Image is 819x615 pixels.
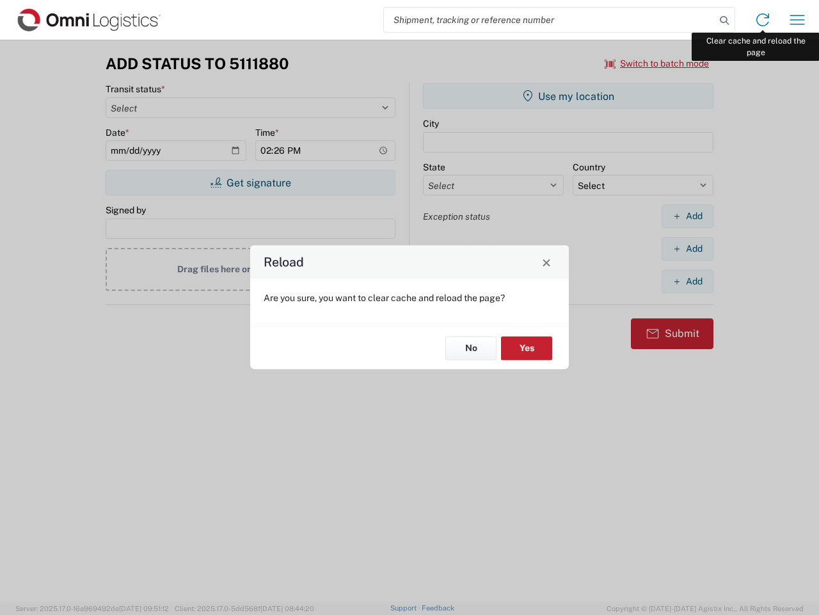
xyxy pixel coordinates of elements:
p: Are you sure, you want to clear cache and reload the page? [264,292,555,304]
button: No [445,336,497,360]
h4: Reload [264,253,304,272]
input: Shipment, tracking or reference number [384,8,715,32]
button: Yes [501,336,552,360]
button: Close [537,253,555,271]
